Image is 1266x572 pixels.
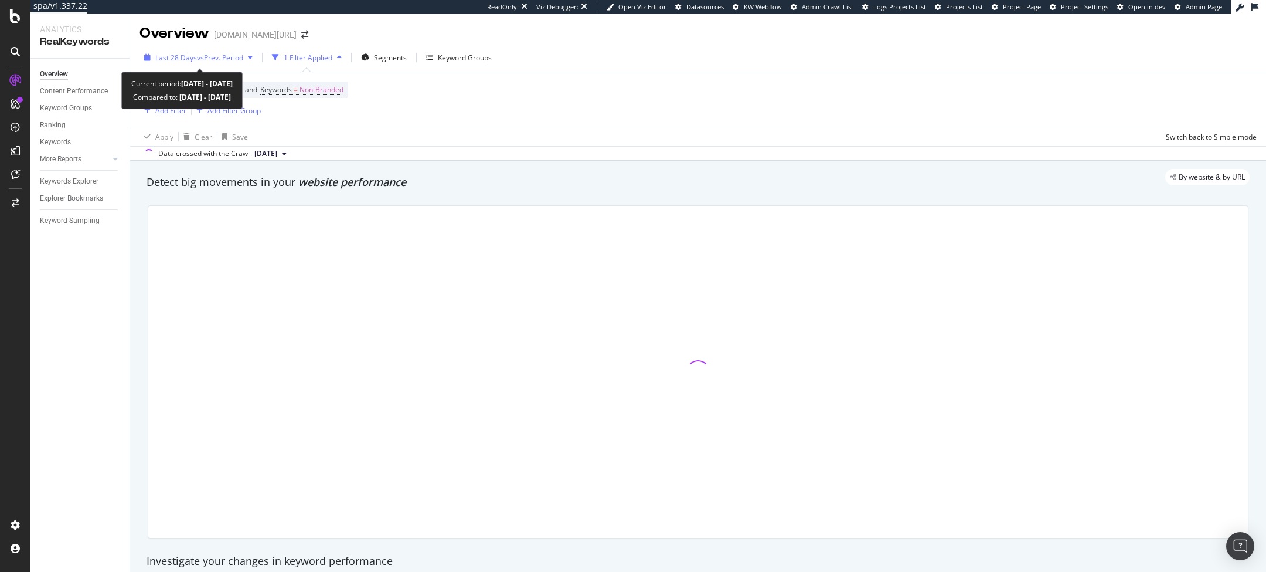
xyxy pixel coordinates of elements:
a: Explorer Bookmarks [40,192,121,205]
div: legacy label [1165,169,1250,185]
span: Projects List [946,2,983,11]
a: Project Page [992,2,1041,12]
div: Apply [155,132,173,142]
button: Last 28 DaysvsPrev. Period [139,48,257,67]
div: Current period: [131,77,233,90]
a: Keyword Groups [40,102,121,114]
div: Investigate your changes in keyword performance [147,554,1250,569]
span: Segments [374,53,407,63]
div: ReadOnly: [487,2,519,12]
div: Switch back to Simple mode [1166,132,1257,142]
div: Add Filter [155,106,186,116]
button: Add Filter [139,103,186,117]
a: Open in dev [1117,2,1166,12]
div: Explorer Bookmarks [40,192,103,205]
div: Keyword Sampling [40,215,100,227]
span: 2025 Sep. 4th [254,148,277,159]
div: Overview [40,68,68,80]
a: Project Settings [1050,2,1108,12]
b: [DATE] - [DATE] [181,79,233,89]
a: Keyword Sampling [40,215,121,227]
a: Admin Page [1175,2,1222,12]
button: Switch back to Simple mode [1161,127,1257,146]
span: Non-Branded [300,82,343,98]
span: and [245,84,257,94]
div: Keywords [40,136,71,148]
button: Keyword Groups [421,48,496,67]
span: Project Settings [1061,2,1108,11]
a: Keywords Explorer [40,175,121,188]
span: Project Page [1003,2,1041,11]
span: Open in dev [1128,2,1166,11]
span: Admin Page [1186,2,1222,11]
div: Overview [139,23,209,43]
div: RealKeywords [40,35,120,49]
div: Ranking [40,119,66,131]
div: Viz Debugger: [536,2,578,12]
button: Segments [356,48,411,67]
a: Keywords [40,136,121,148]
span: By website & by URL [1179,174,1245,181]
span: Last 28 Days [155,53,197,63]
a: KW Webflow [733,2,782,12]
div: Keywords Explorer [40,175,98,188]
span: KW Webflow [744,2,782,11]
button: Clear [179,127,212,146]
b: [DATE] - [DATE] [178,92,231,102]
div: Clear [195,132,212,142]
button: Save [217,127,248,146]
a: More Reports [40,153,110,165]
div: Keyword Groups [438,53,492,63]
button: Apply [139,127,173,146]
span: Open Viz Editor [618,2,666,11]
a: Projects List [935,2,983,12]
button: [DATE] [250,147,291,161]
span: = [294,84,298,94]
div: Keyword Groups [40,102,92,114]
a: Datasources [675,2,724,12]
a: Open Viz Editor [607,2,666,12]
div: Content Performance [40,85,108,97]
a: Overview [40,68,121,80]
a: Logs Projects List [862,2,926,12]
div: Save [232,132,248,142]
a: Content Performance [40,85,121,97]
div: Compared to: [133,90,231,104]
div: [DOMAIN_NAME][URL] [214,29,297,40]
div: arrow-right-arrow-left [301,31,308,39]
div: More Reports [40,153,81,165]
div: Data crossed with the Crawl [158,148,250,159]
button: 1 Filter Applied [267,48,346,67]
span: Logs Projects List [873,2,926,11]
div: Add Filter Group [207,106,261,116]
a: Admin Crawl List [791,2,853,12]
div: 1 Filter Applied [284,53,332,63]
a: Ranking [40,119,121,131]
div: Open Intercom Messenger [1226,532,1254,560]
span: Keywords [260,84,292,94]
span: vs Prev. Period [197,53,243,63]
div: Analytics [40,23,120,35]
span: Admin Crawl List [802,2,853,11]
span: Datasources [686,2,724,11]
button: Add Filter Group [192,103,261,117]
